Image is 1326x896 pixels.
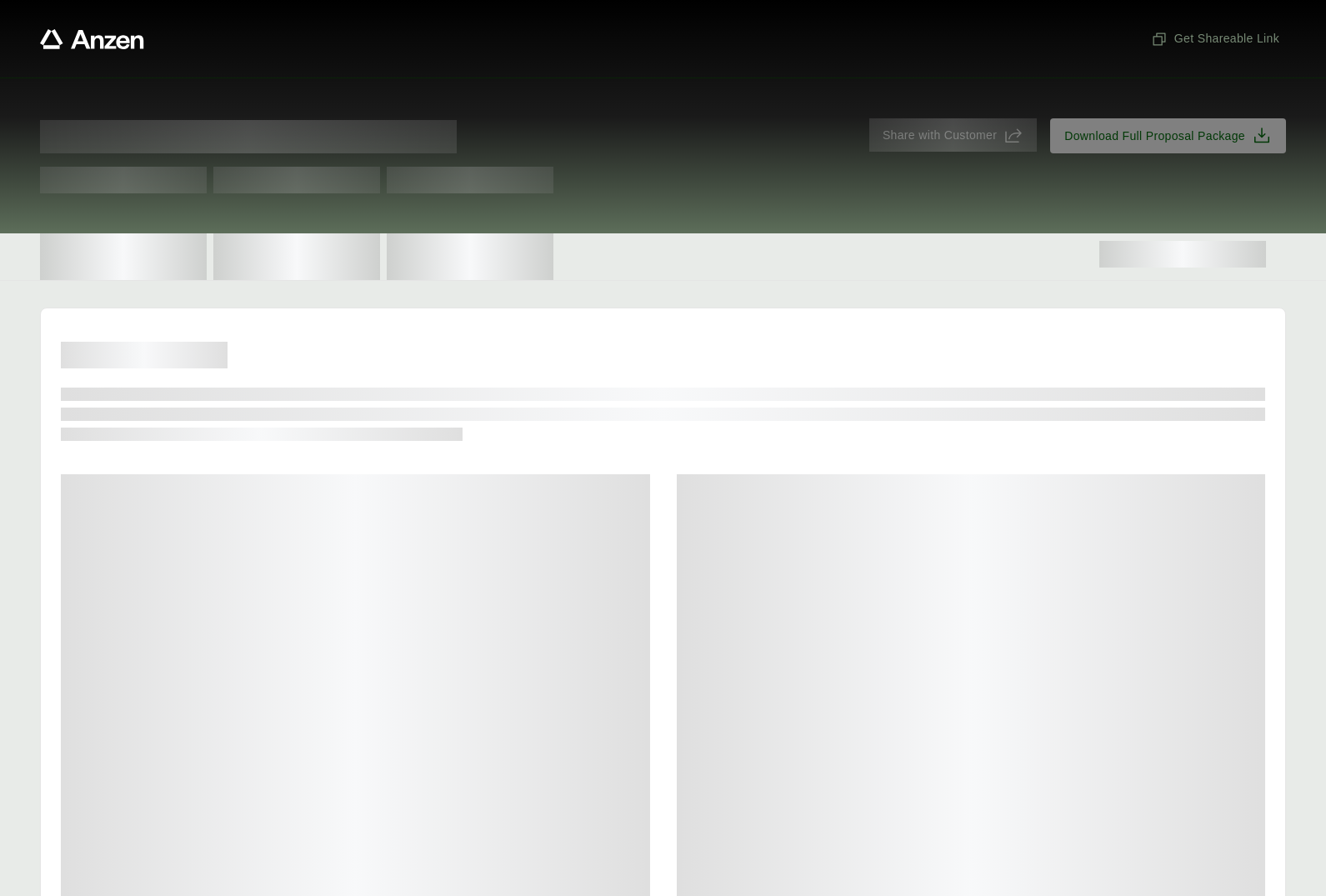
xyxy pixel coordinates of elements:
span: Share with Customer [883,127,997,144]
a: Anzen website [40,29,144,49]
span: Test [213,167,380,193]
span: Get Shareable Link [1151,30,1279,48]
span: Test [387,167,553,193]
span: Test [40,167,207,193]
button: Get Shareable Link [1144,23,1286,54]
span: Proposal for [40,120,457,153]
